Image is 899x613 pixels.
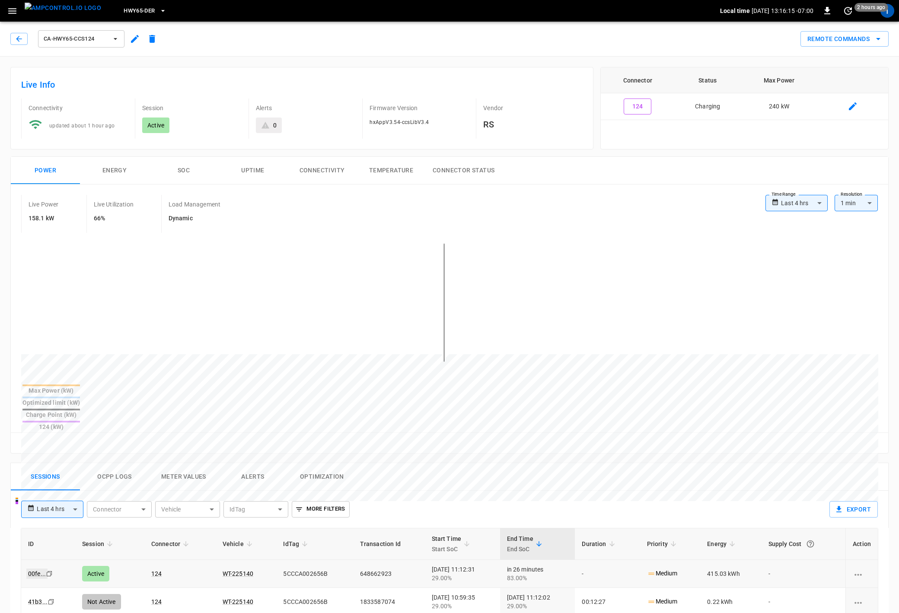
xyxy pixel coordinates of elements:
[142,104,242,112] p: Session
[432,534,462,554] div: Start Time
[601,67,888,120] table: connector table
[507,544,533,554] p: End SoC
[624,98,651,114] button: 124
[147,121,164,130] p: Active
[218,157,287,184] button: Uptime
[800,31,889,47] div: remote commands options
[256,104,355,112] p: Alerts
[370,104,469,112] p: Firmware Version
[287,463,357,491] button: Optimization
[11,157,80,184] button: Power
[124,6,155,16] span: HWY65-DER
[149,157,218,184] button: SOC
[29,214,59,223] h6: 158.1 kW
[752,6,813,15] p: [DATE] 13:16:15 -07:00
[94,214,134,223] h6: 66%
[25,3,101,13] img: ampcontrol.io logo
[803,536,818,552] button: The cost of your charging session based on your supply rates
[169,200,220,209] p: Load Management
[29,200,59,209] p: Live Power
[151,539,191,549] span: Connector
[507,534,533,554] div: End Time
[841,191,862,198] label: Resolution
[647,539,679,549] span: Priority
[483,104,583,112] p: Vendor
[94,200,134,209] p: Live Utilization
[674,67,741,93] th: Status
[674,93,741,120] td: Charging
[149,463,218,491] button: Meter Values
[853,597,871,606] div: charging session options
[432,534,473,554] span: Start TimeStart SoC
[582,539,617,549] span: Duration
[120,3,169,19] button: HWY65-DER
[854,3,888,12] span: 2 hours ago
[11,463,80,491] button: Sessions
[29,104,128,112] p: Connectivity
[601,67,674,93] th: Connector
[720,6,750,15] p: Local time
[353,528,425,560] th: Transaction Id
[707,539,738,549] span: Energy
[426,157,501,184] button: Connector Status
[283,539,310,549] span: IdTag
[357,157,426,184] button: Temperature
[38,30,124,48] button: ca-hwy65-ccs124
[287,157,357,184] button: Connectivity
[82,539,115,549] span: Session
[507,534,545,554] span: End TimeEnd SoC
[49,123,115,129] span: updated about 1 hour ago
[741,67,817,93] th: Max Power
[880,4,894,18] div: profile-icon
[853,569,871,578] div: charging session options
[835,195,878,211] div: 1 min
[292,501,349,518] button: More Filters
[768,536,838,552] div: Supply Cost
[771,191,796,198] label: Time Range
[218,463,287,491] button: Alerts
[845,528,878,560] th: Action
[169,214,220,223] h6: Dynamic
[80,157,149,184] button: Energy
[741,93,817,120] td: 240 kW
[80,463,149,491] button: Ocpp logs
[841,4,855,18] button: set refresh interval
[432,544,462,554] p: Start SoC
[273,121,277,130] div: 0
[370,119,429,125] span: hxAppV3.54-ccsLibV3.4
[800,31,889,47] button: Remote Commands
[781,195,828,211] div: Last 4 hrs
[829,501,878,518] button: Export
[483,118,583,131] h6: RS
[37,501,83,518] div: Last 4 hrs
[21,78,583,92] h6: Live Info
[223,539,255,549] span: Vehicle
[21,528,75,560] th: ID
[44,34,108,44] span: ca-hwy65-ccs124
